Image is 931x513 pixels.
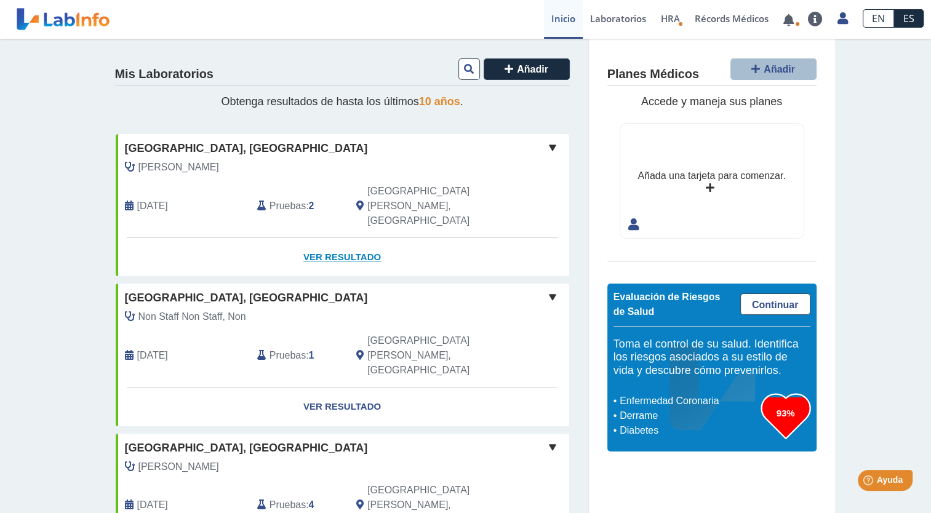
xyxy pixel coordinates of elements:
[125,140,368,157] span: [GEOGRAPHIC_DATA], [GEOGRAPHIC_DATA]
[137,199,168,213] span: 2025-09-16
[661,12,680,25] span: HRA
[116,388,569,426] a: Ver Resultado
[894,9,924,28] a: ES
[752,300,799,310] span: Continuar
[617,394,761,408] li: Enfermedad Coronaria
[607,67,699,82] h4: Planes Médicos
[309,201,314,211] b: 2
[517,64,548,74] span: Añadir
[138,459,219,474] span: Torres Viada, Tania
[617,423,761,438] li: Diabetes
[730,58,817,80] button: Añadir
[248,184,347,228] div: :
[137,498,168,512] span: 2024-07-08
[309,350,314,360] b: 1
[248,333,347,378] div: :
[125,290,368,306] span: [GEOGRAPHIC_DATA], [GEOGRAPHIC_DATA]
[270,199,306,213] span: Pruebas
[740,293,810,315] a: Continuar
[221,95,463,108] span: Obtenga resultados de hasta los últimos .
[125,440,368,456] span: [GEOGRAPHIC_DATA], [GEOGRAPHIC_DATA]
[116,238,569,277] a: Ver Resultado
[309,499,314,510] b: 4
[367,184,503,228] span: San Juan, PR
[641,95,782,108] span: Accede y maneja sus planes
[761,405,810,421] h3: 93%
[637,169,785,183] div: Añada una tarjeta para comenzar.
[821,465,917,499] iframe: Help widget launcher
[613,292,721,317] span: Evaluación de Riesgos de Salud
[270,498,306,512] span: Pruebas
[137,348,168,363] span: 2024-07-13
[138,309,246,324] span: Non Staff Non Staff, Non
[115,67,214,82] h4: Mis Laboratorios
[419,95,460,108] span: 10 años
[863,9,894,28] a: EN
[138,160,219,175] span: Hernandez Pons, Eduardo
[484,58,570,80] button: Añadir
[617,408,761,423] li: Derrame
[367,333,503,378] span: San Juan, PR
[613,338,810,378] h5: Toma el control de su salud. Identifica los riesgos asociados a su estilo de vida y descubre cómo...
[270,348,306,363] span: Pruebas
[764,64,795,74] span: Añadir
